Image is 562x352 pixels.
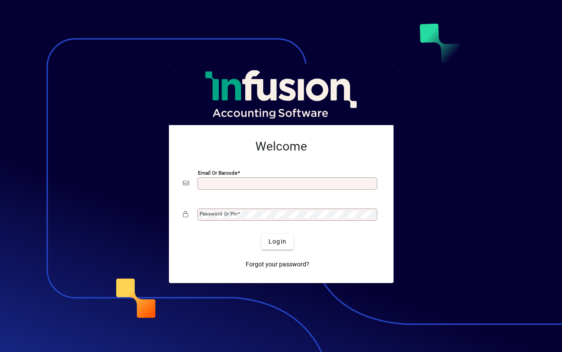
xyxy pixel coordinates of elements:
span: Forgot your password? [246,260,309,269]
mat-label: Password or Pin [200,211,237,217]
span: Login [268,237,286,246]
button: Login [261,234,294,250]
h2: Welcome [183,139,379,154]
a: Forgot your password? [242,257,313,273]
mat-label: Email or Barcode [198,169,237,176]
